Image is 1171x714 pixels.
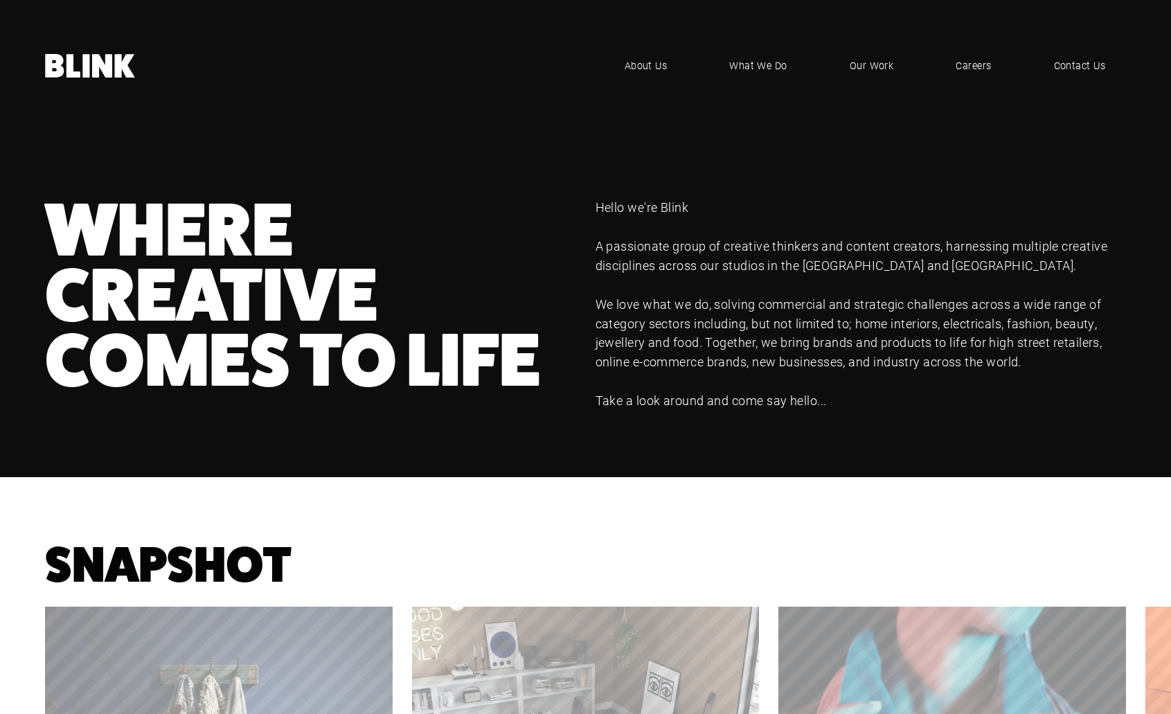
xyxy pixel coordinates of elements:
[625,58,668,73] span: About Us
[708,45,808,87] a: What We Do
[596,198,1127,217] p: Hello we're Blink
[935,45,1012,87] a: Careers
[604,45,688,87] a: About Us
[45,54,135,78] a: Home
[829,45,915,87] a: Our Work
[45,198,576,393] h1: Where Creative Comes to Life
[729,58,787,73] span: What We Do
[596,237,1127,276] p: A passionate group of creative thinkers and content creators, harnessing multiple creative discip...
[596,391,1127,411] p: Take a look around and come say hello...
[956,58,991,73] span: Careers
[1054,58,1106,73] span: Contact Us
[45,54,135,78] img: Hello, We are Blink
[45,544,1126,587] h1: Snapshot
[596,295,1127,373] p: We love what we do, solving commercial and strategic challenges across a wide range of category s...
[850,58,894,73] span: Our Work
[1033,45,1127,87] a: Contact Us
